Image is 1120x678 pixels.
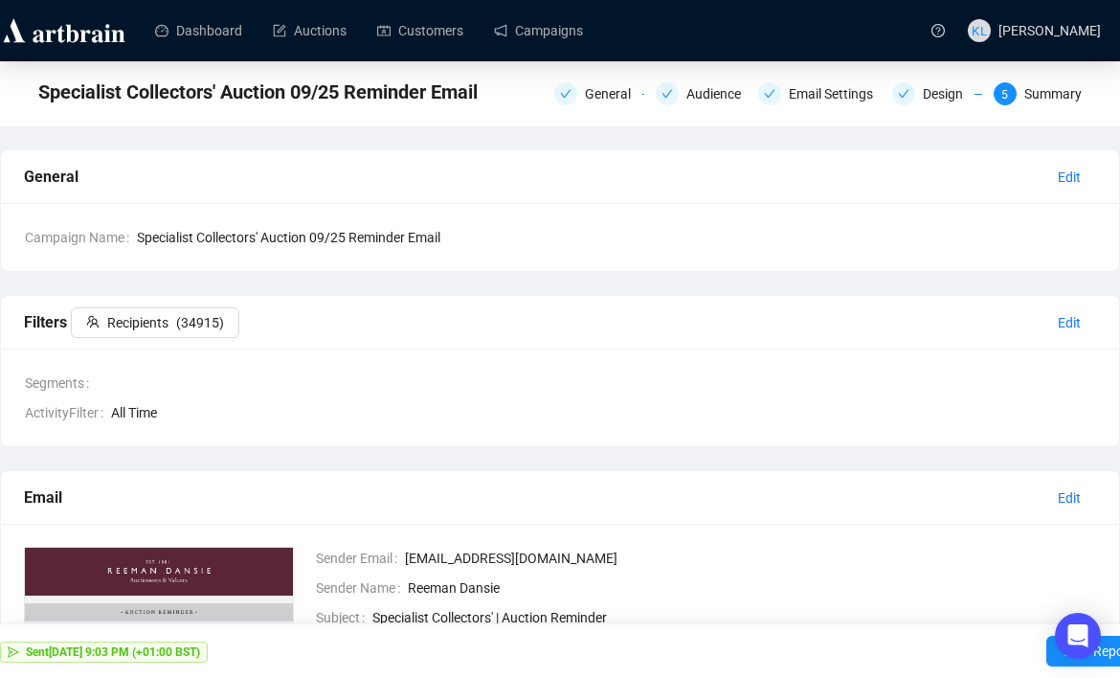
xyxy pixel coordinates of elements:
[898,88,909,100] span: check
[1024,82,1082,105] div: Summary
[24,313,239,331] span: Filters
[316,548,405,569] span: Sender Email
[1042,162,1096,192] button: Edit
[107,312,168,333] span: Recipients
[656,82,746,105] div: Audience
[1058,487,1081,508] span: Edit
[8,646,19,658] span: send
[1001,88,1008,102] span: 5
[998,23,1101,38] span: [PERSON_NAME]
[316,607,372,628] span: Subject
[789,82,885,105] div: Email Settings
[1055,613,1101,659] div: Open Intercom Messenger
[71,307,239,338] button: Recipients(34915)
[923,82,974,105] div: Design
[155,6,242,56] a: Dashboard
[892,82,982,105] div: Design
[176,312,224,333] span: ( 34915 )
[494,6,583,56] a: Campaigns
[408,577,1096,599] span: Reeman Dansie
[972,20,987,40] span: KL
[25,373,97,394] span: Segments
[686,82,752,105] div: Audience
[316,577,408,599] span: Sender Name
[764,88,775,100] span: check
[554,82,644,105] div: General
[758,82,881,105] div: Email Settings
[377,6,463,56] a: Customers
[661,88,673,100] span: check
[26,645,200,659] strong: Sent [DATE] 9:03 PM (+01:00 BST)
[24,486,1042,509] div: Email
[86,315,100,328] span: team
[1058,312,1081,333] span: Edit
[1042,483,1096,513] button: Edit
[25,227,137,248] span: Campaign Name
[137,227,1096,248] span: Specialist Collectors' Auction 09/25 Reminder Email
[372,607,1096,628] span: Specialist Collectors' | Auction Reminder
[25,402,111,423] span: ActivityFilter
[111,402,1096,423] span: All Time
[273,6,347,56] a: Auctions
[405,548,1096,569] span: [EMAIL_ADDRESS][DOMAIN_NAME]
[38,77,478,107] span: Specialist Collectors' Auction 09/25 Reminder Email
[1058,167,1081,188] span: Edit
[994,82,1082,105] div: 5Summary
[585,82,642,105] div: General
[1042,307,1096,338] button: Edit
[24,165,1042,189] div: General
[560,88,571,100] span: check
[931,24,945,37] span: question-circle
